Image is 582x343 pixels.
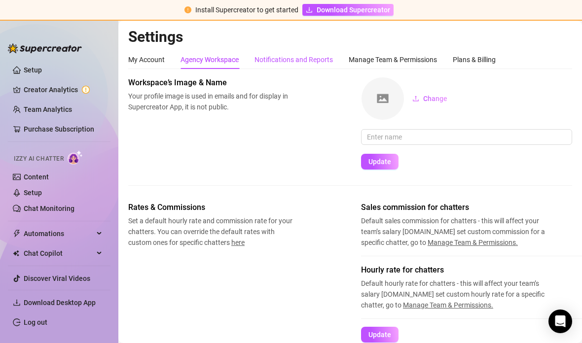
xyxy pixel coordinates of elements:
[24,274,90,282] a: Discover Viral Videos
[184,6,191,13] span: exclamation-circle
[13,299,21,307] span: download
[128,28,572,46] h2: Settings
[24,173,49,181] a: Content
[24,189,42,197] a: Setup
[68,150,83,165] img: AI Chatter
[24,299,96,307] span: Download Desktop App
[181,54,239,65] div: Agency Workspace
[412,95,419,102] span: upload
[24,205,74,212] a: Chat Monitoring
[368,158,391,166] span: Update
[368,331,391,339] span: Update
[128,202,294,213] span: Rates & Commissions
[361,215,558,248] span: Default sales commission for chatters - this will affect your team’s salary [DOMAIN_NAME] set cus...
[195,6,298,14] span: Install Supercreator to get started
[302,4,394,16] a: Download Supercreator
[128,54,165,65] div: My Account
[349,54,437,65] div: Manage Team & Permissions
[24,105,72,113] a: Team Analytics
[403,301,493,309] span: Manage Team & Permissions.
[13,250,19,257] img: Chat Copilot
[423,95,447,103] span: Change
[13,230,21,238] span: thunderbolt
[14,154,64,164] span: Izzy AI Chatter
[24,82,103,98] a: Creator Analytics exclamation-circle
[361,202,558,213] span: Sales commission for chatters
[24,245,94,261] span: Chat Copilot
[428,239,518,246] span: Manage Team & Permissions.
[361,264,558,276] span: Hourly rate for chatters
[24,66,42,74] a: Setup
[361,154,399,170] button: Update
[24,121,103,137] a: Purchase Subscription
[361,327,399,343] button: Update
[453,54,496,65] div: Plans & Billing
[404,91,455,106] button: Change
[362,77,404,120] img: square-placeholder.png
[548,309,572,333] div: Open Intercom Messenger
[128,91,294,112] span: Your profile image is used in emails and for display in Supercreator App, it is not public.
[306,6,313,13] span: download
[255,54,333,65] div: Notifications and Reports
[231,239,245,246] span: here
[361,129,572,145] input: Enter name
[8,43,82,53] img: logo-BBDzfeDw.svg
[128,77,294,89] span: Workspace’s Image & Name
[317,4,390,15] span: Download Supercreator
[24,318,47,326] a: Log out
[24,226,94,241] span: Automations
[128,215,294,248] span: Set a default hourly rate and commission rate for your chatters. You can override the default rat...
[361,278,558,310] span: Default hourly rate for chatters - this will affect your team’s salary [DOMAIN_NAME] set custom h...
